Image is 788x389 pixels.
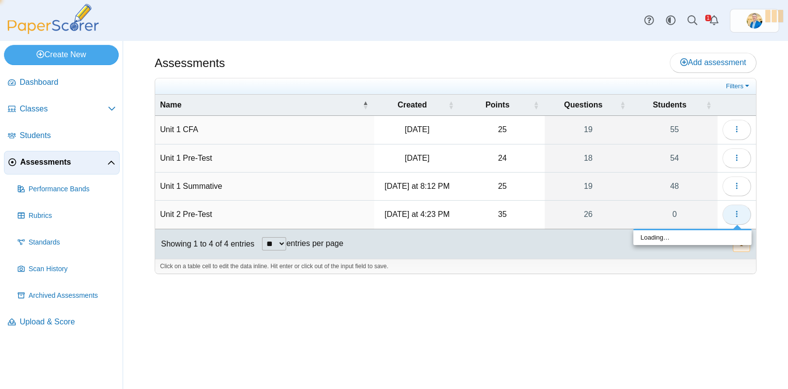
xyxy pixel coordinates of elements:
[20,130,116,141] span: Students
[362,95,368,115] span: Name : Activate to invert sorting
[4,151,120,175] a: Assessments
[460,173,545,201] td: 25
[4,71,120,95] a: Dashboard
[160,101,182,109] span: Name
[405,125,429,134] time: Sep 6, 2025 at 2:42 PM
[14,231,120,254] a: Standards
[29,238,116,248] span: Standards
[29,291,116,301] span: Archived Assessments
[286,239,343,248] label: entries per page
[397,101,427,109] span: Created
[155,55,225,71] h1: Assessments
[385,210,450,218] time: Sep 12, 2025 at 4:23 PM
[4,45,119,65] a: Create New
[723,81,754,91] a: Filters
[631,116,718,143] a: 55
[385,182,450,190] time: Sep 10, 2025 at 8:12 PM
[14,177,120,201] a: Performance Bands
[4,4,102,34] img: PaperScorer
[4,311,120,334] a: Upload & Score
[631,144,718,172] a: 54
[155,229,254,259] div: Showing 1 to 4 of 4 entries
[747,13,762,29] span: Travis McFarland
[155,259,756,274] div: Click on a table cell to edit the data inline. Hit enter or click out of the input field to save.
[486,101,510,109] span: Points
[155,173,374,201] td: Unit 1 Summative
[20,77,116,88] span: Dashboard
[155,144,374,173] td: Unit 1 Pre-Test
[703,10,725,32] a: Alerts
[14,284,120,308] a: Archived Assessments
[29,184,116,194] span: Performance Bands
[29,211,116,221] span: Rubrics
[155,116,374,144] td: Unit 1 CFA
[545,173,631,200] a: 19
[633,230,752,245] div: Loading…
[405,154,429,162] time: Aug 29, 2025 at 2:21 PM
[29,264,116,274] span: Scan History
[460,201,545,229] td: 35
[631,201,718,228] a: 0
[20,317,116,327] span: Upload & Score
[545,116,631,143] a: 19
[4,124,120,148] a: Students
[20,104,108,114] span: Classes
[706,95,712,115] span: Students : Activate to sort
[460,144,545,173] td: 24
[545,201,631,228] a: 26
[653,101,686,109] span: Students
[680,58,746,67] span: Add assessment
[670,53,756,72] a: Add assessment
[460,116,545,144] td: 25
[747,13,762,29] img: ps.jrF02AmRZeRNgPWo
[448,95,454,115] span: Created : Activate to sort
[730,9,779,33] a: ps.jrF02AmRZeRNgPWo
[533,95,539,115] span: Points : Activate to sort
[14,257,120,281] a: Scan History
[545,144,631,172] a: 18
[155,201,374,229] td: Unit 2 Pre-Test
[4,27,102,35] a: PaperScorer
[20,157,107,168] span: Assessments
[620,95,625,115] span: Questions : Activate to sort
[564,101,602,109] span: Questions
[631,173,718,200] a: 48
[14,204,120,228] a: Rubrics
[4,98,120,121] a: Classes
